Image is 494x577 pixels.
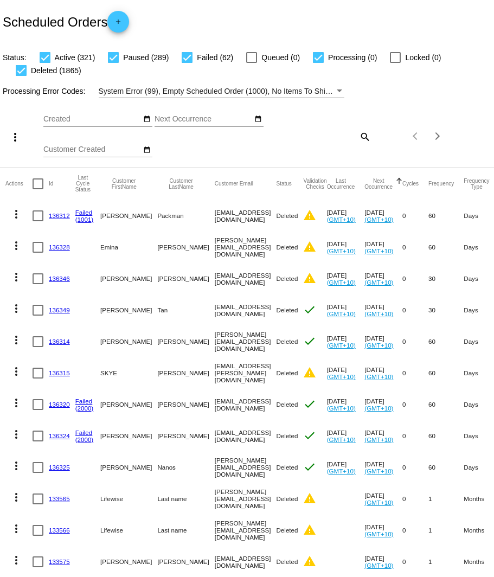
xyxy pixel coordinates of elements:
[100,263,157,294] mat-cell: [PERSON_NAME]
[364,436,393,443] a: (GMT+10)
[157,515,214,546] mat-cell: Last name
[49,181,53,187] button: Change sorting for Id
[3,87,86,95] span: Processing Error Codes:
[49,464,70,471] a: 136325
[49,275,70,282] a: 136346
[276,212,298,219] span: Deleted
[157,389,214,420] mat-cell: [PERSON_NAME]
[10,459,23,472] mat-icon: more_vert
[276,401,298,408] span: Deleted
[49,401,70,408] a: 136320
[9,131,22,144] mat-icon: more_vert
[215,357,277,389] mat-cell: [EMAIL_ADDRESS][PERSON_NAME][DOMAIN_NAME]
[364,405,393,412] a: (GMT+10)
[49,527,70,534] a: 133566
[157,483,214,515] mat-cell: Last name
[303,335,316,348] mat-icon: check
[123,51,169,64] span: Paused (289)
[276,369,298,376] span: Deleted
[276,243,298,251] span: Deleted
[303,303,316,316] mat-icon: check
[402,200,428,232] mat-cell: 0
[5,168,33,200] mat-header-cell: Actions
[49,369,70,376] a: 136315
[43,145,141,154] input: Customer Created
[157,357,214,389] mat-cell: [PERSON_NAME]
[43,115,141,124] input: Created
[10,428,23,441] mat-icon: more_vert
[303,398,316,411] mat-icon: check
[402,294,428,326] mat-cell: 0
[215,263,277,294] mat-cell: [EMAIL_ADDRESS][DOMAIN_NAME]
[100,178,147,190] button: Change sorting for CustomerFirstName
[100,326,157,357] mat-cell: [PERSON_NAME]
[215,389,277,420] mat-cell: [EMAIL_ADDRESS][DOMAIN_NAME]
[155,115,252,124] input: Next Occurrence
[402,515,428,546] mat-cell: 0
[364,420,402,452] mat-cell: [DATE]
[10,522,23,535] mat-icon: more_vert
[428,483,464,515] mat-cell: 1
[327,420,365,452] mat-cell: [DATE]
[327,467,356,475] a: (GMT+10)
[215,420,277,452] mat-cell: [EMAIL_ADDRESS][DOMAIN_NAME]
[402,263,428,294] mat-cell: 0
[157,326,214,357] mat-cell: [PERSON_NAME]
[364,499,393,506] a: (GMT+10)
[197,51,233,64] span: Failed (62)
[276,527,298,534] span: Deleted
[75,216,94,223] a: (1001)
[75,429,93,436] a: Failed
[405,51,441,64] span: Locked (0)
[10,271,23,284] mat-icon: more_vert
[3,53,27,62] span: Status:
[49,558,70,565] a: 133575
[327,389,365,420] mat-cell: [DATE]
[75,209,93,216] a: Failed
[49,306,70,313] a: 136349
[428,452,464,483] mat-cell: 60
[327,247,356,254] a: (GMT+10)
[327,216,356,223] a: (GMT+10)
[303,209,316,222] mat-icon: warning
[100,294,157,326] mat-cell: [PERSON_NAME]
[428,294,464,326] mat-cell: 30
[10,365,23,378] mat-icon: more_vert
[10,334,23,347] mat-icon: more_vert
[402,420,428,452] mat-cell: 0
[10,208,23,221] mat-icon: more_vert
[364,515,402,546] mat-cell: [DATE]
[364,178,393,190] button: Change sorting for NextOccurrenceUtc
[364,373,393,380] a: (GMT+10)
[157,263,214,294] mat-cell: [PERSON_NAME]
[261,51,300,64] span: Queued (0)
[75,398,93,405] a: Failed
[364,483,402,515] mat-cell: [DATE]
[276,432,298,439] span: Deleted
[143,146,151,155] mat-icon: date_range
[303,240,316,253] mat-icon: warning
[75,405,94,412] a: (2000)
[100,515,157,546] mat-cell: Lifewise
[327,342,356,349] a: (GMT+10)
[364,342,393,349] a: (GMT+10)
[428,181,454,187] button: Change sorting for Frequency
[303,555,316,568] mat-icon: warning
[364,326,402,357] mat-cell: [DATE]
[364,452,402,483] mat-cell: [DATE]
[49,495,70,502] a: 133565
[364,310,393,317] a: (GMT+10)
[464,178,489,190] button: Change sorting for FrequencyType
[157,178,204,190] button: Change sorting for CustomerLastName
[276,558,298,565] span: Deleted
[428,232,464,263] mat-cell: 60
[143,115,151,124] mat-icon: date_range
[364,216,393,223] a: (GMT+10)
[402,232,428,263] mat-cell: 0
[405,125,427,147] button: Previous page
[3,11,129,33] h2: Scheduled Orders
[276,338,298,345] span: Deleted
[10,396,23,409] mat-icon: more_vert
[364,357,402,389] mat-cell: [DATE]
[215,181,253,187] button: Change sorting for CustomerEmail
